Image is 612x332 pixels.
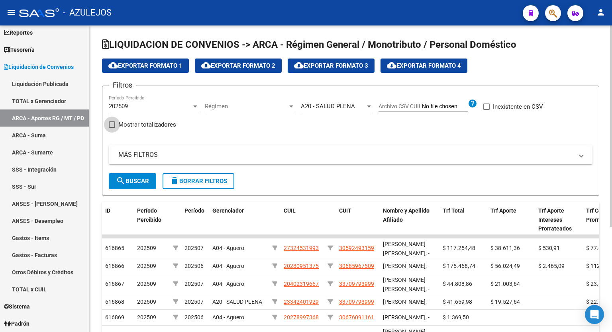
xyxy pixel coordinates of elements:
[339,207,351,214] span: CUIT
[284,281,319,287] span: 20402319667
[381,59,467,73] button: Exportar Formato 4
[4,319,29,328] span: Padrón
[339,314,374,320] span: 30676091161
[195,59,282,73] button: Exportar Formato 2
[379,103,422,109] span: Archivo CSV CUIL
[137,299,156,305] span: 202509
[380,202,439,237] datatable-header-cell: Nombre y Apellido Afiliado
[184,263,204,269] span: 202506
[137,263,156,269] span: 202509
[284,263,319,269] span: 20280951375
[284,245,319,251] span: 27324531993
[4,28,33,37] span: Reportes
[493,102,543,111] span: Inexistente en CSV
[4,302,30,311] span: Sistema
[212,299,262,305] span: A20 - SALUD PLENA
[284,299,319,305] span: 23342401929
[184,299,204,305] span: 202507
[443,207,465,214] span: Trf Total
[6,8,16,17] mat-icon: menu
[184,281,204,287] span: 202507
[387,61,396,70] mat-icon: cloud_download
[538,207,572,232] span: Trf Aporte Intereses Prorrateados
[102,59,189,73] button: Exportar Formato 1
[339,245,374,251] span: 30592493159
[443,281,472,287] span: $ 44.808,86
[184,245,204,251] span: 202507
[280,202,324,237] datatable-header-cell: CUIL
[109,173,156,189] button: Buscar
[163,173,234,189] button: Borrar Filtros
[443,263,475,269] span: $ 175.468,74
[209,202,269,237] datatable-header-cell: Gerenciador
[212,263,244,269] span: A04 - Aguero
[596,8,606,17] mat-icon: person
[585,305,604,324] div: Open Intercom Messenger
[105,207,110,214] span: ID
[4,45,35,54] span: Tesorería
[383,299,430,305] span: [PERSON_NAME], -
[212,207,244,214] span: Gerenciador
[184,314,204,320] span: 202506
[137,314,156,320] span: 202509
[105,245,124,251] span: 616865
[102,39,516,50] span: LIQUIDACION DE CONVENIOS -> ARCA - Régimen General / Monotributo / Personal Doméstico
[170,176,179,186] mat-icon: delete
[339,263,374,269] span: 30685967509
[105,314,124,320] span: 616869
[490,281,520,287] span: $ 21.003,64
[443,245,475,251] span: $ 117.254,48
[538,245,560,251] span: $ 530,91
[184,207,204,214] span: Período
[181,202,209,237] datatable-header-cell: Período
[134,202,170,237] datatable-header-cell: Período Percibido
[439,202,487,237] datatable-header-cell: Trf Total
[387,62,461,69] span: Exportar Formato 4
[443,299,472,305] span: $ 41.659,98
[4,62,74,71] span: Liquidación de Convenios
[490,245,520,251] span: $ 38.611,36
[105,281,124,287] span: 616867
[383,241,430,256] span: [PERSON_NAME] [PERSON_NAME], -
[212,245,244,251] span: A04 - Aguero
[339,299,374,305] span: 33709793999
[108,62,182,69] span: Exportar Formato 1
[118,150,573,159] mat-panel-title: MÁS FILTROS
[468,99,477,108] mat-icon: help
[137,207,161,223] span: Período Percibido
[339,281,374,287] span: 33709793999
[535,202,583,237] datatable-header-cell: Trf Aporte Intereses Prorrateados
[105,299,124,305] span: 616868
[284,207,296,214] span: CUIL
[105,263,124,269] span: 616866
[490,299,520,305] span: $ 19.527,64
[212,314,244,320] span: A04 - Aguero
[108,61,118,70] mat-icon: cloud_download
[301,103,355,110] span: A20 - SALUD PLENA
[212,281,244,287] span: A04 - Aguero
[487,202,535,237] datatable-header-cell: Trf Aporte
[336,202,380,237] datatable-header-cell: CUIT
[294,61,304,70] mat-icon: cloud_download
[116,176,126,186] mat-icon: search
[205,103,288,110] span: Régimen
[109,80,136,91] h3: Filtros
[116,178,149,185] span: Buscar
[170,178,227,185] span: Borrar Filtros
[288,59,375,73] button: Exportar Formato 3
[63,4,112,21] span: - AZULEJOS
[201,62,275,69] span: Exportar Formato 2
[137,281,156,287] span: 202509
[102,202,134,237] datatable-header-cell: ID
[201,61,211,70] mat-icon: cloud_download
[109,145,592,164] mat-expansion-panel-header: MÁS FILTROS
[383,277,430,292] span: [PERSON_NAME] [PERSON_NAME], -
[109,103,128,110] span: 202509
[118,120,176,129] span: Mostrar totalizadores
[294,62,368,69] span: Exportar Formato 3
[383,207,430,223] span: Nombre y Apellido Afiliado
[490,207,516,214] span: Trf Aporte
[383,314,430,320] span: [PERSON_NAME], -
[443,314,469,320] span: $ 1.369,50
[490,263,520,269] span: $ 56.024,49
